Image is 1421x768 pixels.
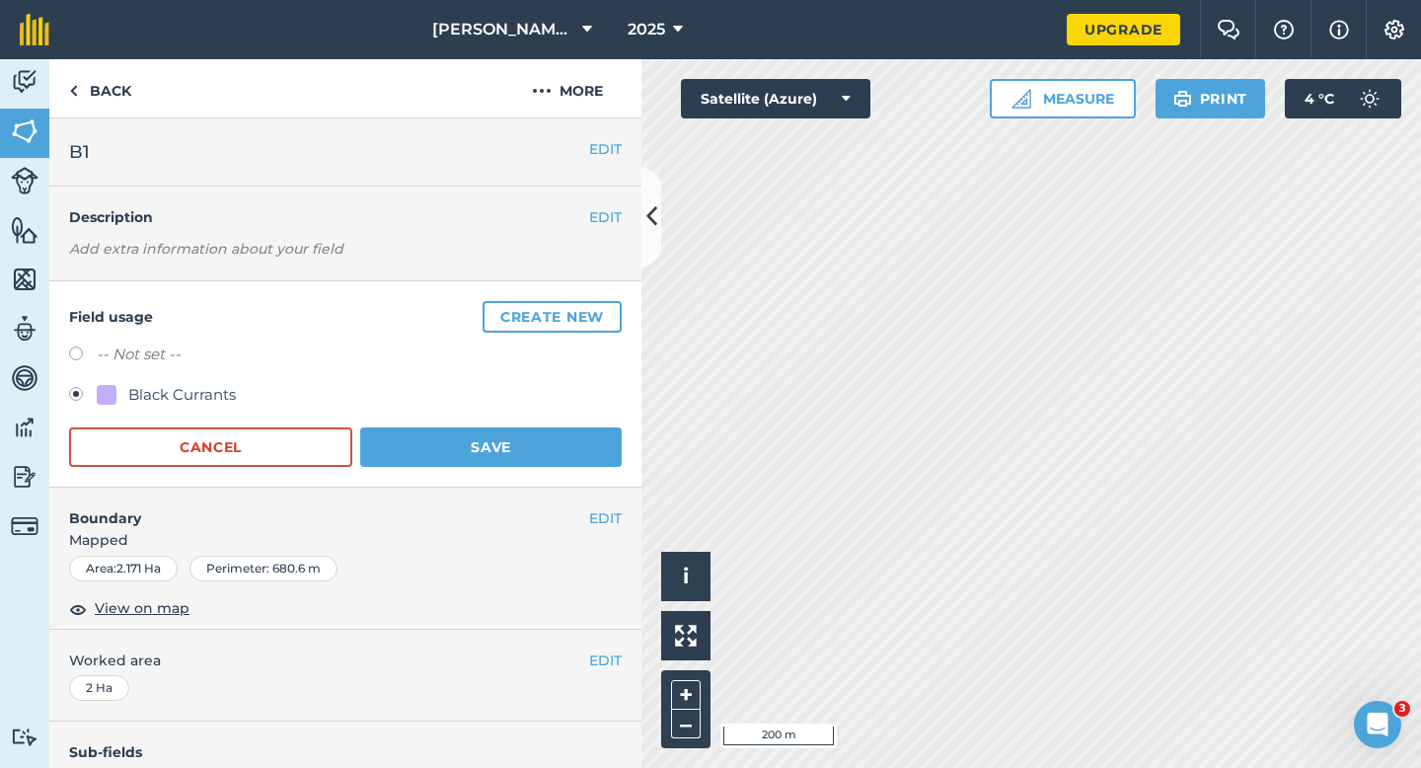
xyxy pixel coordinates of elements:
span: View on map [95,597,189,619]
span: Worked area [69,650,622,671]
img: svg+xml;base64,PD94bWwgdmVyc2lvbj0iMS4wIiBlbmNvZGluZz0idXRmLTgiPz4KPCEtLSBHZW5lcmF0b3I6IEFkb2JlIE... [11,462,38,492]
button: EDIT [589,138,622,160]
img: svg+xml;base64,PD94bWwgdmVyc2lvbj0iMS4wIiBlbmNvZGluZz0idXRmLTgiPz4KPCEtLSBHZW5lcmF0b3I6IEFkb2JlIE... [11,728,38,746]
iframe: Intercom live chat [1354,701,1401,748]
span: B1 [69,138,90,166]
span: 4 ° C [1305,79,1334,118]
button: Save [360,427,622,467]
img: fieldmargin Logo [20,14,49,45]
span: i [683,564,689,588]
img: A cog icon [1383,20,1406,39]
button: Measure [990,79,1136,118]
button: Create new [483,301,622,333]
img: svg+xml;base64,PHN2ZyB4bWxucz0iaHR0cDovL3d3dy53My5vcmcvMjAwMC9zdmciIHdpZHRoPSI1NiIgaGVpZ2h0PSI2MC... [11,116,38,146]
button: More [493,59,641,117]
img: svg+xml;base64,PD94bWwgdmVyc2lvbj0iMS4wIiBlbmNvZGluZz0idXRmLTgiPz4KPCEtLSBHZW5lcmF0b3I6IEFkb2JlIE... [11,363,38,393]
span: 3 [1394,701,1410,717]
button: 4 °C [1285,79,1401,118]
img: svg+xml;base64,PD94bWwgdmVyc2lvbj0iMS4wIiBlbmNvZGluZz0idXRmLTgiPz4KPCEtLSBHZW5lcmF0b3I6IEFkb2JlIE... [1350,79,1389,118]
button: Print [1156,79,1266,118]
h4: Sub-fields [49,741,641,763]
div: Area : 2.171 Ha [69,556,178,581]
button: View on map [69,597,189,621]
img: svg+xml;base64,PHN2ZyB4bWxucz0iaHR0cDovL3d3dy53My5vcmcvMjAwMC9zdmciIHdpZHRoPSI1NiIgaGVpZ2h0PSI2MC... [11,265,38,294]
div: Black Currants [128,383,236,407]
img: svg+xml;base64,PHN2ZyB4bWxucz0iaHR0cDovL3d3dy53My5vcmcvMjAwMC9zdmciIHdpZHRoPSIxNyIgaGVpZ2h0PSIxNy... [1329,18,1349,41]
a: Upgrade [1067,14,1180,45]
span: [PERSON_NAME] Cropping LTD [432,18,574,41]
em: Add extra information about your field [69,240,343,258]
img: Four arrows, one pointing top left, one top right, one bottom right and the last bottom left [675,625,697,647]
button: Satellite (Azure) [681,79,870,118]
button: – [671,710,701,738]
button: EDIT [589,507,622,529]
img: svg+xml;base64,PD94bWwgdmVyc2lvbj0iMS4wIiBlbmNvZGluZz0idXRmLTgiPz4KPCEtLSBHZW5lcmF0b3I6IEFkb2JlIE... [11,314,38,344]
img: svg+xml;base64,PD94bWwgdmVyc2lvbj0iMS4wIiBlbmNvZGluZz0idXRmLTgiPz4KPCEtLSBHZW5lcmF0b3I6IEFkb2JlIE... [11,167,38,194]
button: EDIT [589,206,622,228]
span: Mapped [49,529,641,551]
img: svg+xml;base64,PHN2ZyB4bWxucz0iaHR0cDovL3d3dy53My5vcmcvMjAwMC9zdmciIHdpZHRoPSIxOCIgaGVpZ2h0PSIyNC... [69,597,87,621]
img: svg+xml;base64,PD94bWwgdmVyc2lvbj0iMS4wIiBlbmNvZGluZz0idXRmLTgiPz4KPCEtLSBHZW5lcmF0b3I6IEFkb2JlIE... [11,512,38,540]
img: A question mark icon [1272,20,1296,39]
div: Perimeter : 680.6 m [189,556,337,581]
img: svg+xml;base64,PD94bWwgdmVyc2lvbj0iMS4wIiBlbmNvZGluZz0idXRmLTgiPz4KPCEtLSBHZW5lcmF0b3I6IEFkb2JlIE... [11,67,38,97]
button: + [671,680,701,710]
img: svg+xml;base64,PHN2ZyB4bWxucz0iaHR0cDovL3d3dy53My5vcmcvMjAwMC9zdmciIHdpZHRoPSI5IiBoZWlnaHQ9IjI0Ii... [69,79,78,103]
img: svg+xml;base64,PD94bWwgdmVyc2lvbj0iMS4wIiBlbmNvZGluZz0idXRmLTgiPz4KPCEtLSBHZW5lcmF0b3I6IEFkb2JlIE... [11,413,38,442]
img: Ruler icon [1011,89,1031,109]
span: 2025 [628,18,665,41]
h4: Field usage [69,301,622,333]
img: svg+xml;base64,PHN2ZyB4bWxucz0iaHR0cDovL3d3dy53My5vcmcvMjAwMC9zdmciIHdpZHRoPSI1NiIgaGVpZ2h0PSI2MC... [11,215,38,245]
img: svg+xml;base64,PHN2ZyB4bWxucz0iaHR0cDovL3d3dy53My5vcmcvMjAwMC9zdmciIHdpZHRoPSIyMCIgaGVpZ2h0PSIyNC... [532,79,552,103]
button: EDIT [589,650,622,671]
label: -- Not set -- [97,343,181,366]
button: i [661,552,710,601]
h4: Description [69,206,622,228]
div: 2 Ha [69,675,129,701]
img: svg+xml;base64,PHN2ZyB4bWxucz0iaHR0cDovL3d3dy53My5vcmcvMjAwMC9zdmciIHdpZHRoPSIxOSIgaGVpZ2h0PSIyNC... [1173,87,1192,111]
a: Back [49,59,151,117]
img: Two speech bubbles overlapping with the left bubble in the forefront [1217,20,1240,39]
h4: Boundary [49,488,589,529]
button: Cancel [69,427,352,467]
